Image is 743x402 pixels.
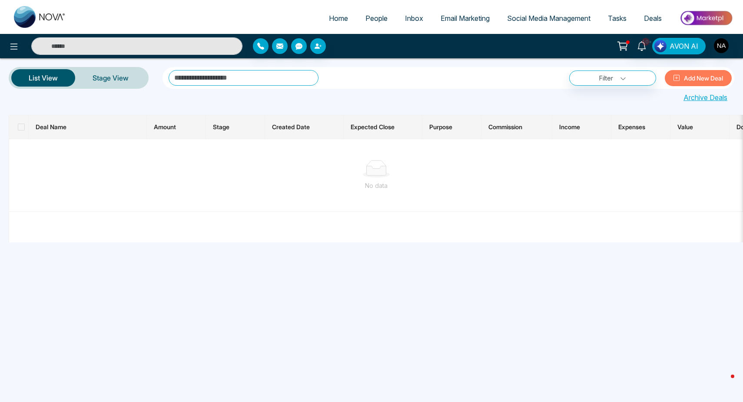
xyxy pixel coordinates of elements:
[631,38,652,53] a: 10+
[429,123,452,131] span: Purpose
[75,67,146,88] a: Stage View
[642,38,650,46] span: 10+
[405,14,423,23] span: Inbox
[320,10,357,27] a: Home
[677,123,693,131] span: Value
[608,14,627,23] span: Tasks
[599,10,635,27] a: Tasks
[154,123,176,131] span: Amount
[713,372,734,393] iframe: Intercom live chat
[618,123,645,131] span: Expenses
[507,14,590,23] span: Social Media Management
[665,70,732,86] button: Add New Deal
[11,69,75,87] button: List View
[675,8,738,28] img: Market-place.gif
[272,123,310,131] span: Created Date
[14,6,66,28] img: Nova CRM Logo
[351,123,395,131] span: Expected Close
[635,10,670,27] a: Deals
[365,14,388,23] span: People
[488,123,522,131] span: Commission
[213,123,229,131] span: Stage
[36,123,66,131] span: Deal Name
[670,41,698,51] span: AVON AI
[441,14,490,23] span: Email Marketing
[432,10,498,27] a: Email Marketing
[569,70,656,86] a: Filter
[644,14,662,23] span: Deals
[357,10,396,27] a: People
[329,14,348,23] span: Home
[396,10,432,27] a: Inbox
[714,38,729,53] img: User Avatar
[654,40,667,52] img: Lead Flow
[683,92,727,103] a: Archive Deals
[559,123,580,131] span: Income
[498,10,599,27] a: Social Media Management
[652,38,706,54] button: AVON AI
[16,181,736,191] div: No data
